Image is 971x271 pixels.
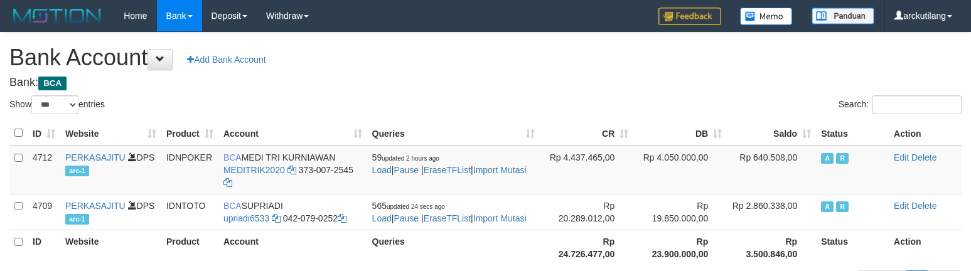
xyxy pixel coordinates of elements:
th: CR: activate to sort column ascending [540,121,633,146]
a: Pause [394,213,419,223]
td: IDNTOTO [161,194,218,230]
td: SUPRIADI 042-079-0252 [218,194,367,230]
a: EraseTFList [424,165,471,175]
span: | | | [372,201,527,223]
a: upriadi6533 [223,213,269,223]
a: Load [372,165,392,175]
span: 59 [372,152,439,162]
a: EraseTFList [424,213,471,223]
span: BCA [223,201,242,211]
th: DB: activate to sort column ascending [633,121,727,146]
td: Rp 19.850.000,00 [633,194,727,230]
a: Copy 3730072545 to clipboard [223,178,232,188]
td: MEDI TRI KURNIAWAN 373-007-2545 [218,146,367,194]
span: BCA [223,152,242,162]
td: 4712 [28,146,60,194]
span: BCA [38,77,67,90]
img: MOTION_logo.png [9,6,105,25]
a: MEDITRIK2020 [223,165,285,175]
span: | | | [372,152,527,175]
span: arc-1 [65,166,89,176]
th: Website: activate to sort column ascending [60,121,161,146]
th: Website [60,230,161,265]
span: Running [836,201,849,212]
a: Import Mutasi [473,213,527,223]
a: Pause [394,165,419,175]
th: Queries [367,230,540,265]
img: panduan.png [812,8,874,24]
span: 565 [372,201,445,211]
a: Delete [911,152,936,162]
a: Import Mutasi [473,165,527,175]
th: Product [161,230,218,265]
th: Account: activate to sort column ascending [218,121,367,146]
td: Rp 4.437.465,00 [540,146,633,194]
h1: Bank Account [9,45,962,70]
th: Queries: activate to sort column ascending [367,121,540,146]
a: PERKASAJITU [65,201,126,211]
th: Account [218,230,367,265]
input: Search: [872,95,962,114]
th: Status [816,121,889,146]
span: Running [836,153,849,164]
span: arc-1 [65,214,89,225]
label: Show entries [9,95,105,114]
td: DPS [60,146,161,194]
th: Saldo: activate to sort column ascending [727,121,816,146]
th: Rp 24.726.477,00 [540,230,633,265]
td: Rp 20.289.012,00 [540,194,633,230]
a: Copy MEDITRIK2020 to clipboard [287,165,296,175]
a: Add Bank Account [179,49,274,70]
th: Action [889,230,962,265]
label: Search: [839,95,962,114]
th: ID [28,230,60,265]
img: Feedback.jpg [658,8,721,25]
a: Edit [894,201,909,211]
td: DPS [60,194,161,230]
select: Showentries [31,95,78,114]
td: Rp 4.050.000,00 [633,146,727,194]
th: Status [816,230,889,265]
th: Product: activate to sort column ascending [161,121,218,146]
td: 4709 [28,194,60,230]
span: updated 2 hours ago [382,155,439,162]
img: Button%20Memo.svg [740,8,793,25]
td: Rp 2.860.338,00 [727,194,816,230]
th: Rp 3.500.846,00 [727,230,816,265]
th: ID: activate to sort column ascending [28,121,60,146]
a: Load [372,213,392,223]
td: Rp 640.508,00 [727,146,816,194]
th: Rp 23.900.000,00 [633,230,727,265]
a: Edit [894,152,909,162]
h4: Bank: [9,77,962,89]
span: Active [821,153,834,164]
span: updated 24 secs ago [387,203,445,210]
a: Copy 0420790252 to clipboard [338,213,346,223]
td: IDNPOKER [161,146,218,194]
span: Active [821,201,834,212]
a: Delete [911,201,936,211]
a: Copy upriadi6533 to clipboard [272,213,281,223]
th: Action [889,121,962,146]
a: PERKASAJITU [65,152,126,162]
